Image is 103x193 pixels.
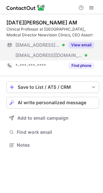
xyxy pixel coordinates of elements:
img: ContactOut v5.3.10 [6,4,45,12]
button: Notes [6,141,99,150]
span: [EMAIL_ADDRESS][DOMAIN_NAME] [15,42,60,48]
span: Notes [17,142,97,148]
button: Find work email [6,128,99,137]
span: [EMAIL_ADDRESS][DOMAIN_NAME] [15,52,82,58]
span: Add to email campaign [17,115,69,121]
div: Clinical Professor at [GEOGRAPHIC_DATA],, Medical Director Newvision Clinics, CEO Assort [6,26,99,38]
button: Reveal Button [69,42,94,48]
button: save-profile-one-click [6,81,99,93]
div: Save to List / ATS / CRM [18,85,88,90]
button: AI write personalized message [6,97,99,108]
div: [DATE][PERSON_NAME] AM [6,19,77,26]
span: Find work email [17,129,97,135]
span: AI write personalized message [18,100,86,105]
button: Add to email campaign [6,112,99,124]
button: Reveal Button [69,62,94,69]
